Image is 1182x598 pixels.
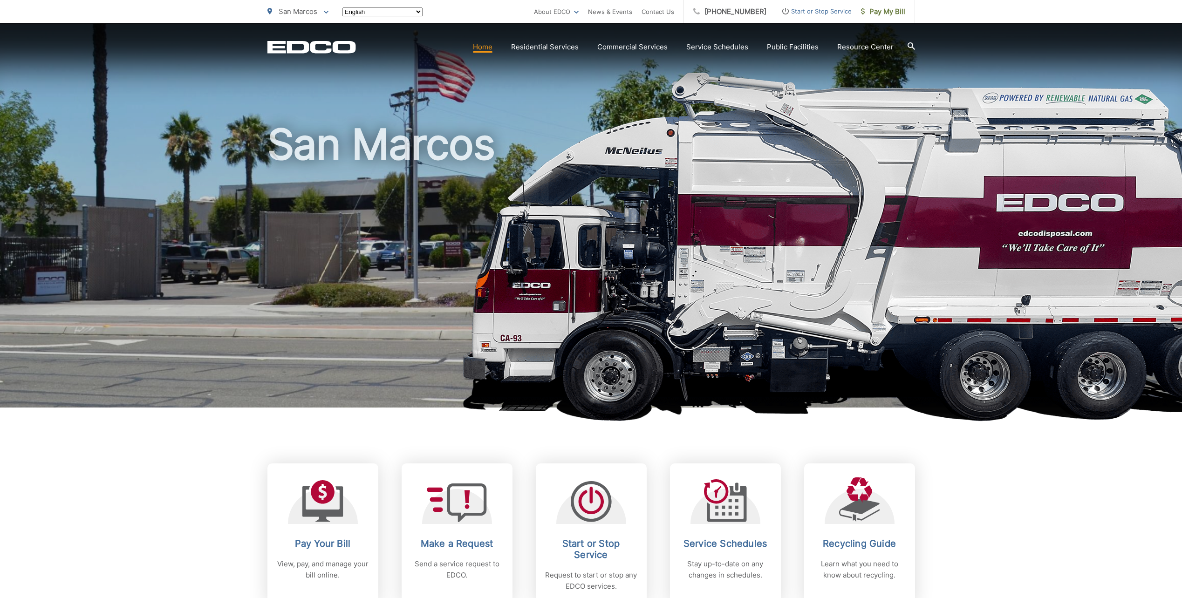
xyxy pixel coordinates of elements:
h2: Make a Request [411,538,503,549]
a: Service Schedules [686,41,748,53]
span: San Marcos [279,7,317,16]
span: Pay My Bill [861,6,905,17]
p: View, pay, and manage your bill online. [277,558,369,581]
h2: Start or Stop Service [545,538,637,560]
p: Stay up-to-date on any changes in schedules. [679,558,772,581]
h2: Pay Your Bill [277,538,369,549]
a: Resource Center [837,41,894,53]
a: Commercial Services [597,41,668,53]
h2: Recycling Guide [813,538,906,549]
h2: Service Schedules [679,538,772,549]
a: Public Facilities [767,41,819,53]
p: Send a service request to EDCO. [411,558,503,581]
a: Contact Us [642,6,674,17]
p: Learn what you need to know about recycling. [813,558,906,581]
a: Home [473,41,492,53]
a: Residential Services [511,41,579,53]
p: Request to start or stop any EDCO services. [545,570,637,592]
a: News & Events [588,6,632,17]
select: Select a language [342,7,423,16]
a: EDCD logo. Return to the homepage. [267,41,356,54]
h1: San Marcos [267,121,915,416]
a: About EDCO [534,6,579,17]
